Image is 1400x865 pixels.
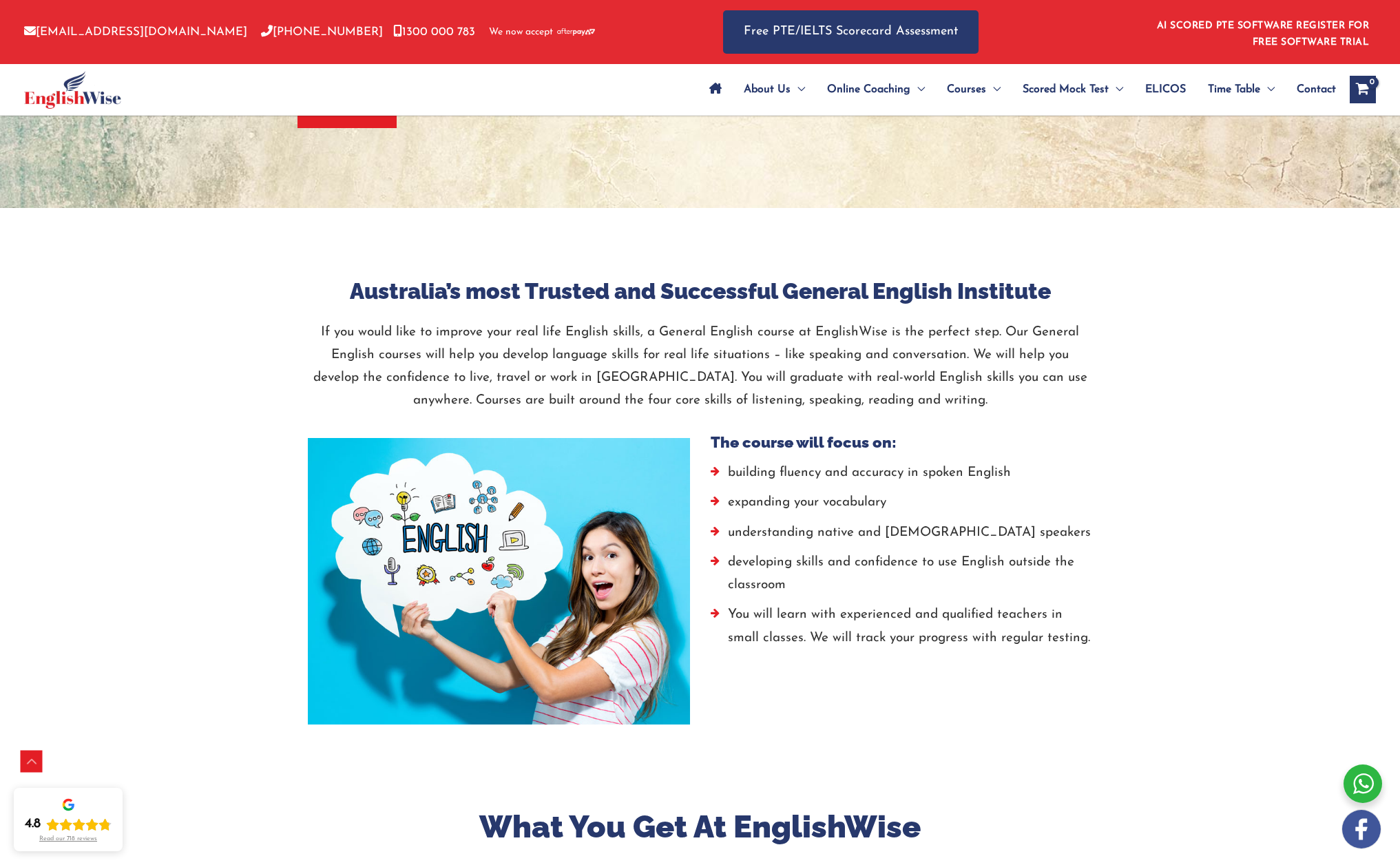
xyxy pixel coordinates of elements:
a: Scored Mock TestMenu Toggle [1012,65,1134,114]
span: Contact [1297,65,1336,114]
a: Contact [1286,65,1336,114]
img: Afterpay-Logo [557,28,595,36]
a: Online CoachingMenu Toggle [816,65,936,114]
span: Menu Toggle [1109,65,1123,114]
a: CoursesMenu Toggle [936,65,1012,114]
p: If you would like to improve your real life English skills, a General English course at EnglishWi... [308,321,1093,413]
div: Rating: 4.8 out of 5 [25,816,112,833]
a: AI SCORED PTE SOFTWARE REGISTER FOR FREE SOFTWARE TRIAL [1157,21,1370,48]
a: [EMAIL_ADDRESS][DOMAIN_NAME] [24,26,247,38]
img: general-english [308,438,690,725]
span: Menu Toggle [1260,65,1275,114]
span: ELICOS [1145,65,1186,114]
span: Courses [947,65,986,114]
span: Scored Mock Test [1023,65,1109,114]
a: About UsMenu Toggle [733,65,816,114]
a: [PHONE_NUMBER] [261,26,383,38]
h3: Australia’s most Trusted and Successful General English Institute [308,277,1093,306]
div: Read our 718 reviews [39,835,97,843]
h2: What You Get At EnglishWise [10,807,1390,848]
li: developing skills and confidence to use English outside the classroom [711,551,1093,604]
span: Menu Toggle [986,65,1001,114]
li: expanding your vocabulary [711,491,1093,521]
a: ELICOS [1134,65,1197,114]
a: Time TableMenu Toggle [1197,65,1286,114]
li: understanding native and [DEMOGRAPHIC_DATA] speakers [711,521,1093,551]
span: Menu Toggle [910,65,925,114]
div: 4.8 [25,816,41,833]
span: About Us [744,65,791,114]
li: You will learn with experienced and qualified teachers in small classes. We will track your progr... [711,603,1093,656]
span: We now accept [489,25,553,39]
li: building fluency and accuracy in spoken English [711,461,1093,491]
span: Menu Toggle [791,65,805,114]
a: 1300 000 783 [393,26,475,38]
span: Time Table [1208,65,1260,114]
a: View Shopping Cart, empty [1350,76,1376,103]
aside: Header Widget 1 [1149,10,1376,54]
img: cropped-ew-logo [24,71,121,109]
a: Free PTE/IELTS Scorecard Assessment [723,10,979,54]
h5: The course will focus on: [711,433,1093,451]
img: white-facebook.png [1342,810,1381,848]
span: Online Coaching [827,65,910,114]
nav: Site Navigation: Main Menu [698,65,1336,114]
